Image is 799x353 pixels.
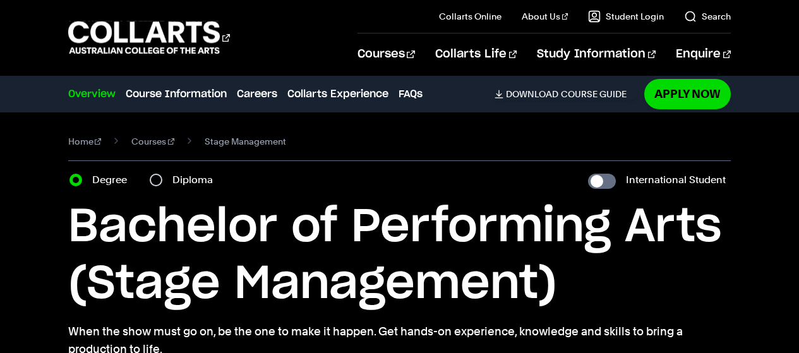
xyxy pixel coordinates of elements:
a: About Us [522,10,568,23]
a: Courses [131,133,174,150]
a: Course Information [126,87,227,102]
a: DownloadCourse Guide [495,88,637,100]
div: Go to homepage [68,20,230,56]
label: Diploma [172,171,220,189]
label: International Student [626,171,726,189]
a: Home [68,133,102,150]
span: Download [506,88,558,100]
a: Overview [68,87,116,102]
a: Collarts Life [435,33,517,75]
label: Degree [92,171,135,189]
a: Search [684,10,731,23]
a: Collarts Experience [287,87,388,102]
a: Study Information [537,33,656,75]
a: Student Login [588,10,664,23]
a: Careers [237,87,277,102]
span: Stage Management [205,133,286,150]
h1: Bachelor of Performing Arts (Stage Management) [68,199,731,313]
a: FAQs [399,87,423,102]
a: Collarts Online [439,10,502,23]
a: Apply Now [644,79,731,109]
a: Enquire [676,33,731,75]
a: Courses [357,33,415,75]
